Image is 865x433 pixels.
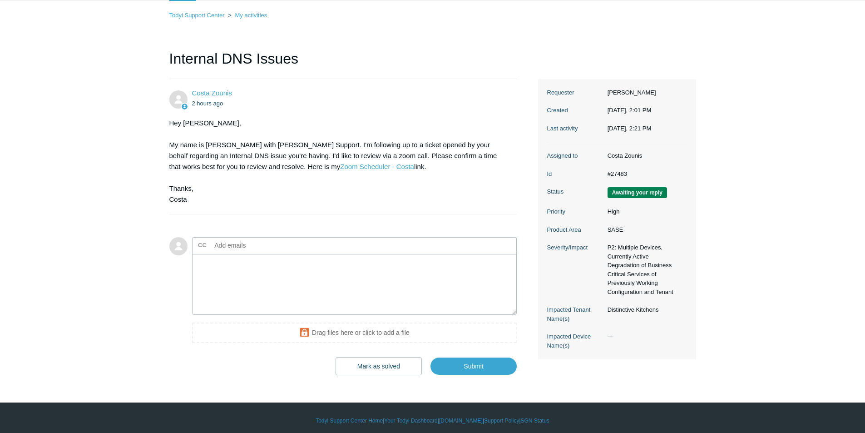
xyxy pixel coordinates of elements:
[547,207,603,216] dt: Priority
[169,417,696,425] div: | | | |
[608,107,652,114] time: 08/15/2025, 14:01
[484,417,519,425] a: Support Policy
[603,305,687,314] dd: Distinctive Kitchens
[226,12,267,19] li: My activities
[336,357,422,375] button: Mark as solved
[547,243,603,252] dt: Severity/Impact
[384,417,437,425] a: Your Todyl Dashboard
[547,124,603,133] dt: Last activity
[430,358,517,375] input: Submit
[608,125,652,132] time: 08/15/2025, 14:21
[316,417,383,425] a: Todyl Support Center Home
[603,88,687,97] dd: [PERSON_NAME]
[603,207,687,216] dd: High
[603,169,687,179] dd: #27483
[547,151,603,160] dt: Assigned to
[547,332,603,350] dt: Impacted Device Name(s)
[603,332,687,341] dd: —
[340,163,414,170] a: Zoom Scheduler - Costa
[235,12,267,19] a: My activities
[547,169,603,179] dt: Id
[603,151,687,160] dd: Costa Zounis
[439,417,483,425] a: [DOMAIN_NAME]
[211,239,309,252] input: Add emails
[198,239,207,252] label: CC
[169,48,517,79] h1: Internal DNS Issues
[169,118,508,205] div: Hey [PERSON_NAME], My name is [PERSON_NAME] with [PERSON_NAME] Support. I'm following up to a tic...
[169,12,227,19] li: Todyl Support Center
[547,225,603,234] dt: Product Area
[547,88,603,97] dt: Requester
[192,89,232,97] a: Costa Zounis
[547,106,603,115] dt: Created
[608,187,667,198] span: We are waiting for you to respond
[192,100,223,107] time: 08/15/2025, 14:21
[547,305,603,323] dt: Impacted Tenant Name(s)
[192,254,517,315] textarea: Add your reply
[603,243,687,296] dd: P2: Multiple Devices, Currently Active Degradation of Business Critical Services of Previously Wo...
[547,187,603,196] dt: Status
[521,417,549,425] a: SGN Status
[169,12,225,19] a: Todyl Support Center
[603,225,687,234] dd: SASE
